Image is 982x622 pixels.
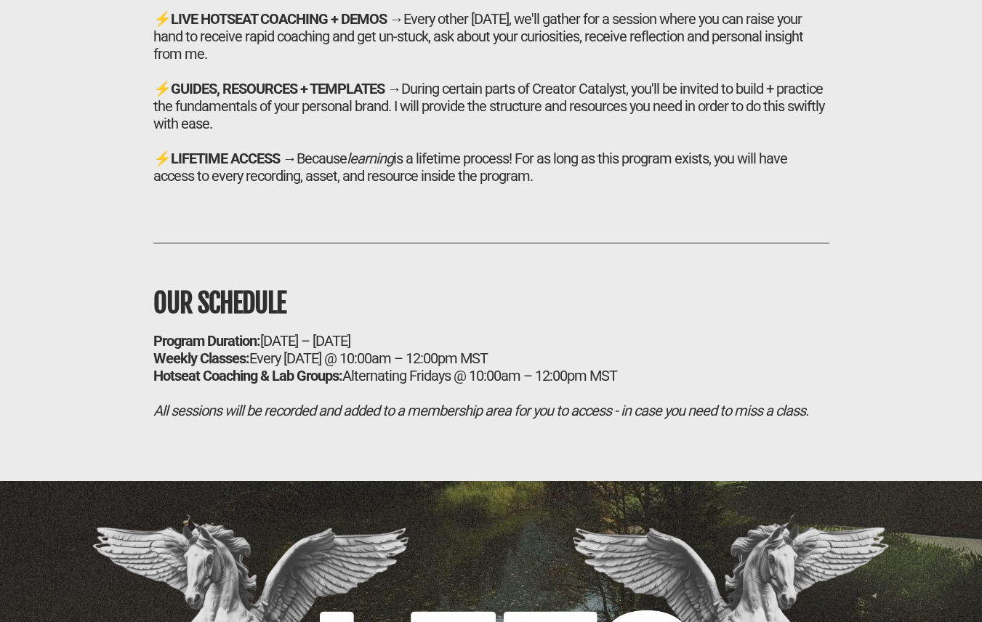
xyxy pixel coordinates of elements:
[153,10,829,62] div: ⚡ Every other [DATE], we'll gather for a session where you can raise your hand to receive rapid c...
[153,332,829,350] div: [DATE] – [DATE]
[153,350,249,367] b: Weekly Classes:
[153,402,808,419] i: All sessions will be recorded and added to a membership area for you to access - in case you need...
[153,367,829,384] div: Alternating Fridays @ 10:00am – 12:00pm MST
[153,150,829,185] div: ⚡ Because is a lifetime process! For as long as this program exists, you will have access to ever...
[347,150,393,167] i: learning
[153,332,260,350] b: Program Duration:
[153,350,829,367] div: Every [DATE] @ 10:00am – 12:00pm MST
[153,80,829,132] div: ⚡ During certain parts of Creator Catalyst, you'll be invited to build + practice the fundamental...
[171,80,401,97] b: GUIDES, RESOURCES + TEMPLATES →
[171,10,403,28] b: LIVE HOTSEAT COACHING + DEMOS →
[153,287,286,320] b: OUR SCHEDULE
[171,150,297,167] b: LIFETIME ACCESS →
[153,367,342,384] b: Hotseat Coaching & Lab Groups:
